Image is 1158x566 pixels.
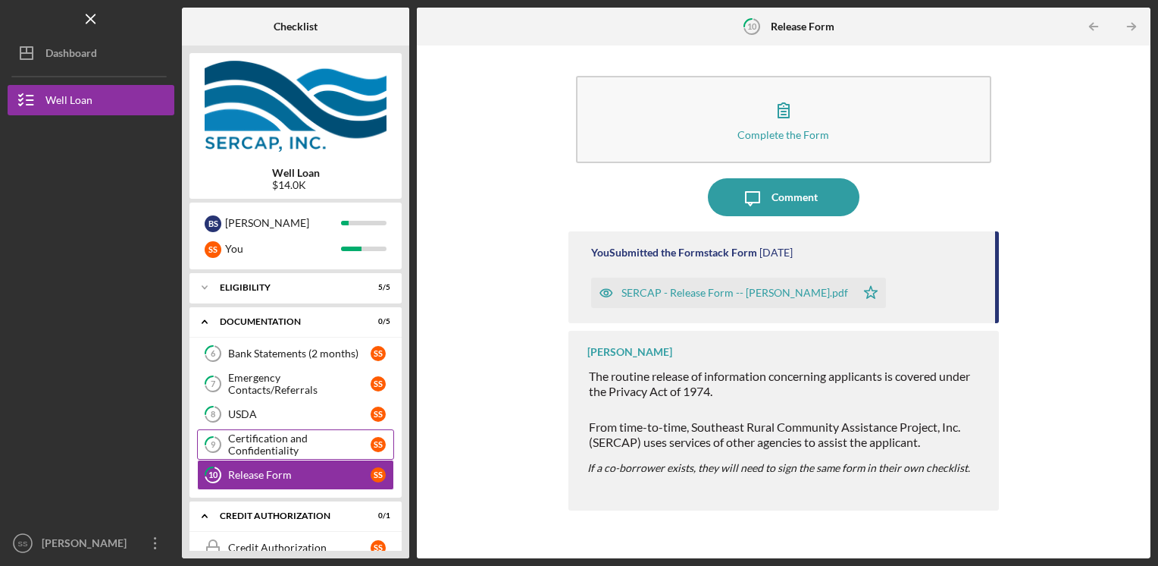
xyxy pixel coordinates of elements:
div: Documentation [220,317,352,326]
div: Certification and Confidentiality [228,432,371,457]
div: B S [205,215,221,232]
div: S S [371,376,386,391]
time: 2025-08-18 18:46 [759,247,793,259]
a: 9Certification and ConfidentialitySS [197,429,394,460]
div: Well Loan [45,85,92,119]
button: Well Loan [8,85,174,115]
div: SERCAP - Release Form -- [PERSON_NAME].pdf [621,287,848,299]
div: S S [371,467,386,483]
div: Dashboard [45,38,97,72]
div: You [225,236,341,262]
a: Credit AuthorizationSS [197,533,394,563]
a: 6Bank Statements (2 months)SS [197,338,394,369]
a: 8USDASS [197,399,394,429]
span: From time-to-time, Southeast Rural Community Assistance Project, Inc. (SERCAP) uses services of o... [589,420,960,449]
span: The routine release of information concerning applicants is covered under the Privacy Act of 1974. [589,369,970,398]
button: Comment [708,178,859,216]
b: Release Form [771,20,834,33]
button: SS[PERSON_NAME] [8,528,174,558]
a: 10Release FormSS [197,460,394,490]
div: Bank Statements (2 months) [228,347,371,360]
button: SERCAP - Release Form -- [PERSON_NAME].pdf [591,278,886,308]
div: S S [205,241,221,258]
tspan: 6 [211,349,216,359]
div: Comment [771,178,818,216]
text: SS [18,539,28,548]
b: Checklist [274,20,318,33]
div: Eligibility [220,283,352,292]
img: Product logo [189,61,402,152]
button: Dashboard [8,38,174,68]
div: CREDIT AUTHORIZATION [220,511,352,520]
div: S S [371,540,386,555]
tspan: 10 [747,21,757,31]
div: S S [371,407,386,422]
tspan: 7 [211,379,216,389]
div: Emergency Contacts/Referrals [228,372,371,396]
a: 7Emergency Contacts/ReferralsSS [197,369,394,399]
div: S S [371,346,386,361]
div: [PERSON_NAME] [38,528,136,562]
div: Credit Authorization [228,542,371,554]
tspan: 8 [211,410,215,420]
tspan: 9 [211,440,216,450]
div: 0 / 1 [363,511,390,520]
b: Well Loan [272,167,320,179]
div: Complete the Form [737,129,829,140]
div: You Submitted the Formstack Form [591,247,757,259]
div: [PERSON_NAME] [587,346,672,358]
tspan: 10 [208,470,218,480]
em: If a co-borrower exists, they will need to sign the same form in their own checklist. [587,461,970,474]
div: 5 / 5 [363,283,390,292]
div: USDA [228,408,371,420]
button: Complete the Form [576,76,992,163]
div: Release Form [228,469,371,481]
div: [PERSON_NAME] [225,210,341,236]
div: $14.0K [272,179,320,191]
div: S S [371,437,386,452]
div: 0 / 5 [363,317,390,326]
